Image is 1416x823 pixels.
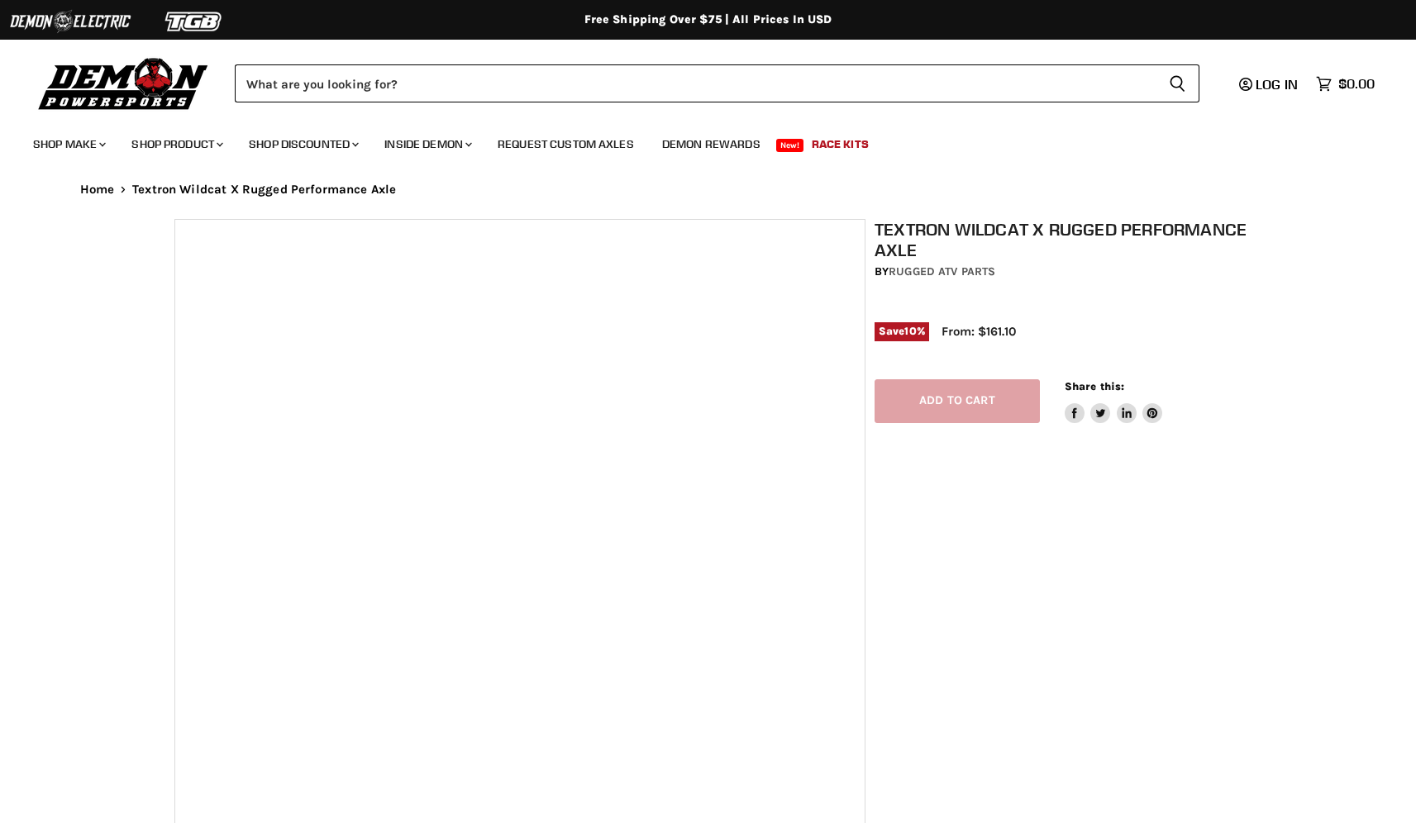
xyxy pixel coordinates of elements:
span: 10 [904,325,916,337]
div: Free Shipping Over $75 | All Prices In USD [47,12,1370,27]
a: Inside Demon [372,127,482,161]
button: Search [1156,64,1199,102]
a: Rugged ATV Parts [889,264,995,278]
a: $0.00 [1308,72,1383,96]
span: $0.00 [1338,76,1375,92]
h1: Textron Wildcat X Rugged Performance Axle [875,219,1252,260]
nav: Breadcrumbs [47,183,1370,197]
a: Shop Product [119,127,233,161]
img: TGB Logo 2 [132,6,256,37]
a: Request Custom Axles [485,127,646,161]
a: Race Kits [799,127,881,161]
span: Save % [875,322,929,340]
div: by [875,263,1252,281]
span: Textron Wildcat X Rugged Performance Axle [132,183,396,197]
span: From: $161.10 [942,324,1016,339]
a: Shop Discounted [236,127,369,161]
aside: Share this: [1065,379,1163,423]
img: Demon Powersports [33,54,214,112]
a: Log in [1232,77,1308,92]
a: Shop Make [21,127,116,161]
span: Share this: [1065,380,1124,392]
span: New! [776,139,804,152]
img: Demon Electric Logo 2 [8,6,132,37]
input: Search [235,64,1156,102]
a: Demon Rewards [650,127,773,161]
span: Log in [1256,76,1298,93]
a: Home [80,183,115,197]
form: Product [235,64,1199,102]
ul: Main menu [21,121,1371,161]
